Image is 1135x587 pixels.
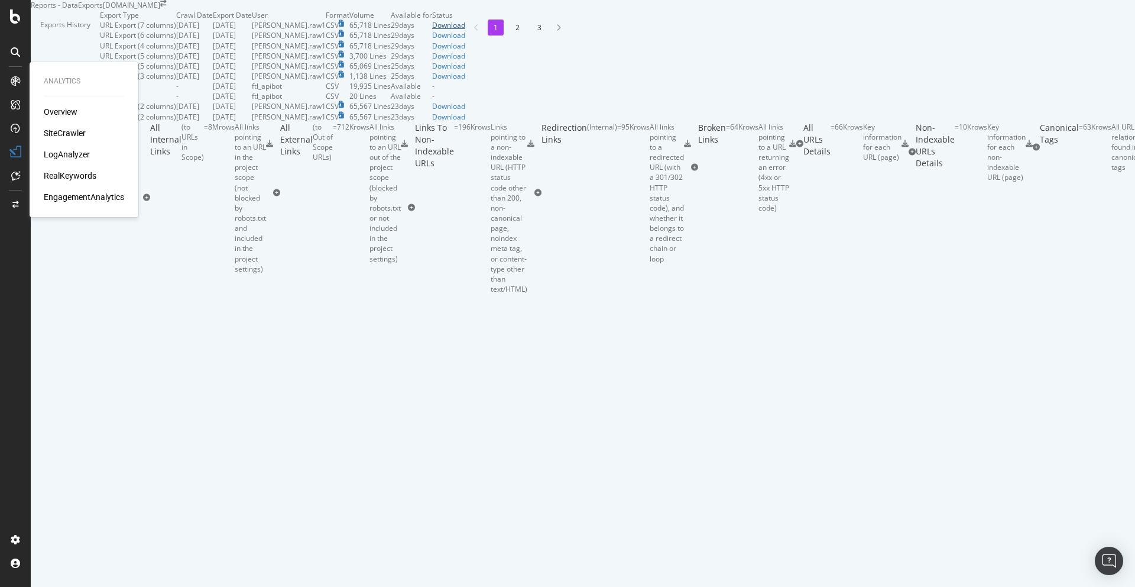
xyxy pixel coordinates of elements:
[349,30,391,40] td: 65,718 Lines
[349,71,391,81] td: 1,138 Lines
[44,76,124,86] div: Analytics
[432,71,465,81] a: Download
[213,91,252,101] td: [DATE]
[432,112,465,122] a: Download
[252,51,326,61] td: [PERSON_NAME].raw1
[40,20,90,112] div: Exports History
[391,20,432,30] td: 29 days
[789,140,796,147] div: csv-export
[213,10,252,20] td: Export Date
[44,149,90,160] a: LogAnalyzer
[44,127,86,139] a: SiteCrawler
[391,112,432,122] td: 23 days
[252,30,326,40] td: [PERSON_NAME].raw1
[213,61,252,71] td: [DATE]
[176,91,213,101] td: -
[100,10,176,20] td: Export Type
[369,122,401,264] div: All links pointing to an URL out of the project scope (blocked by robots.txt or not included in t...
[901,140,909,147] div: csv-export
[326,91,349,101] td: CSV
[213,112,252,122] td: [DATE]
[252,41,326,51] td: [PERSON_NAME].raw1
[401,140,408,147] div: csv-export
[176,51,213,61] td: [DATE]
[313,122,333,264] div: ( to Out of Scope URLs )
[432,30,465,40] div: Download
[391,61,432,71] td: 25 days
[326,81,349,91] td: CSV
[176,61,213,71] td: [DATE]
[1079,122,1111,173] div: = 63K rows
[987,122,1026,183] div: Key information for each non-indexable URL (page)
[803,122,831,166] div: All URLs Details
[333,122,369,264] div: = 712K rows
[432,41,465,51] a: Download
[176,41,213,51] td: [DATE]
[349,41,391,51] td: 65,718 Lines
[252,101,326,111] td: [PERSON_NAME].raw1
[100,61,176,71] div: URL Export (5 columns)
[213,101,252,111] td: [DATE]
[326,112,339,122] div: CSV
[235,122,266,274] div: All links pointing to an URL in the project scope (not blocked by robots.txt and included in the ...
[326,41,339,51] div: CSV
[266,140,273,147] div: csv-export
[488,20,504,36] li: 1
[44,170,96,182] a: RealKeywords
[252,112,326,122] td: [PERSON_NAME].raw1
[491,122,527,294] div: Links pointing to a non-indexable URL (HTTP status code other than 200, non-canonical page, noind...
[955,122,987,183] div: = 10K rows
[44,191,124,203] a: EngagementAnalytics
[432,51,465,61] div: Download
[326,20,339,30] div: CSV
[326,71,339,81] div: CSV
[432,20,465,30] a: Download
[252,20,326,30] td: [PERSON_NAME].raw1
[432,61,465,71] a: Download
[349,51,391,61] td: 3,700 Lines
[349,112,391,122] td: 65,567 Lines
[349,61,391,71] td: 65,069 Lines
[916,122,955,183] div: Non-Indexable URLs Details
[349,81,391,91] td: 19,935 Lines
[252,81,326,91] td: ftl_apibot
[1095,547,1123,575] div: Open Intercom Messenger
[150,122,181,274] div: All Internal Links
[44,106,77,118] div: Overview
[252,10,326,20] td: User
[100,20,176,30] div: URL Export (7 columns)
[213,30,252,40] td: [DATE]
[684,140,691,147] div: csv-export
[510,20,526,36] li: 2
[213,41,252,51] td: [DATE]
[432,81,465,91] td: -
[100,30,176,40] div: URL Export (6 columns)
[432,91,465,101] td: -
[213,51,252,61] td: [DATE]
[349,20,391,30] td: 65,718 Lines
[100,41,176,51] div: URL Export (4 columns)
[1040,122,1079,173] div: Canonical Tags
[252,61,326,71] td: [PERSON_NAME].raw1
[176,20,213,30] td: [DATE]
[326,101,339,111] div: CSV
[617,122,650,264] div: = 95K rows
[758,122,789,213] div: All links pointing to a URL returning an error (4xx or 5xx HTTP status code)
[176,30,213,40] td: [DATE]
[213,20,252,30] td: [DATE]
[531,20,547,36] li: 3
[391,101,432,111] td: 23 days
[454,122,491,294] div: = 196K rows
[176,101,213,111] td: [DATE]
[181,122,204,274] div: ( to URLs in Scope )
[176,10,213,20] td: Crawl Date
[280,122,313,264] div: All External Links
[1026,140,1033,147] div: csv-export
[391,91,432,101] div: Available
